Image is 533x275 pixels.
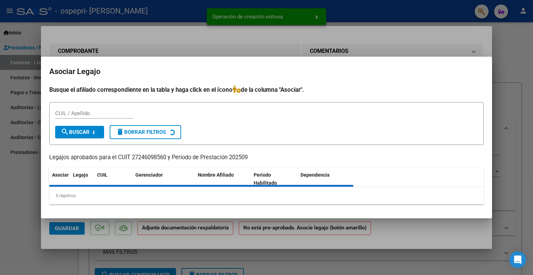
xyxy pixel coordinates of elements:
datatable-header-cell: Nombre Afiliado [195,168,251,191]
h4: Busque el afiliado correspondiente en la tabla y haga click en el ícono de la columna "Asociar". [49,85,484,94]
datatable-header-cell: CUIL [94,168,133,191]
span: CUIL [97,172,108,178]
datatable-header-cell: Gerenciador [133,168,195,191]
div: Open Intercom Messenger [509,251,526,268]
datatable-header-cell: Dependencia [298,168,354,191]
datatable-header-cell: Legajo [70,168,94,191]
span: Buscar [61,129,90,135]
button: Buscar [55,126,104,138]
h2: Asociar Legajo [49,65,484,78]
span: Periodo Habilitado [254,172,277,186]
span: Legajo [73,172,88,178]
p: Legajos aprobados para el CUIT 27246098560 y Período de Prestación 202509 [49,153,484,162]
mat-icon: search [61,128,69,136]
span: Borrar Filtros [116,129,166,135]
span: Asociar [52,172,69,178]
div: 0 registros [49,187,484,204]
datatable-header-cell: Asociar [49,168,70,191]
span: Gerenciador [135,172,163,178]
mat-icon: delete [116,128,124,136]
button: Borrar Filtros [110,125,181,139]
span: Nombre Afiliado [198,172,234,178]
span: Dependencia [301,172,330,178]
datatable-header-cell: Periodo Habilitado [251,168,298,191]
